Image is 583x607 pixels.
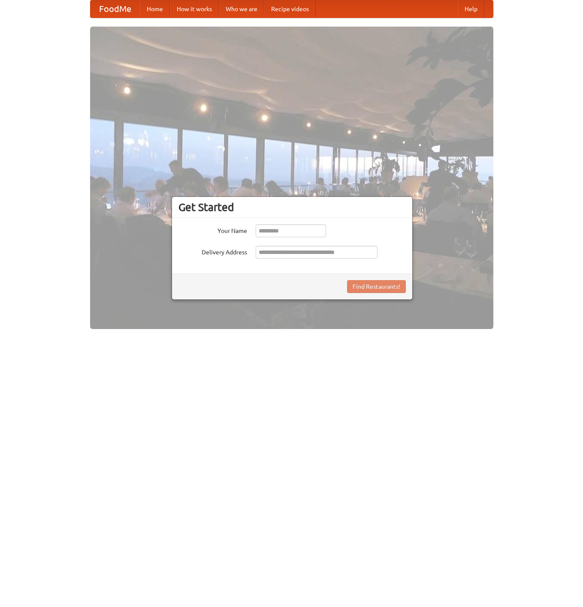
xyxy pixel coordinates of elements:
[91,0,140,18] a: FoodMe
[219,0,264,18] a: Who we are
[170,0,219,18] a: How it works
[347,280,406,293] button: Find Restaurants!
[178,201,406,214] h3: Get Started
[458,0,484,18] a: Help
[178,246,247,257] label: Delivery Address
[264,0,316,18] a: Recipe videos
[178,224,247,235] label: Your Name
[140,0,170,18] a: Home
